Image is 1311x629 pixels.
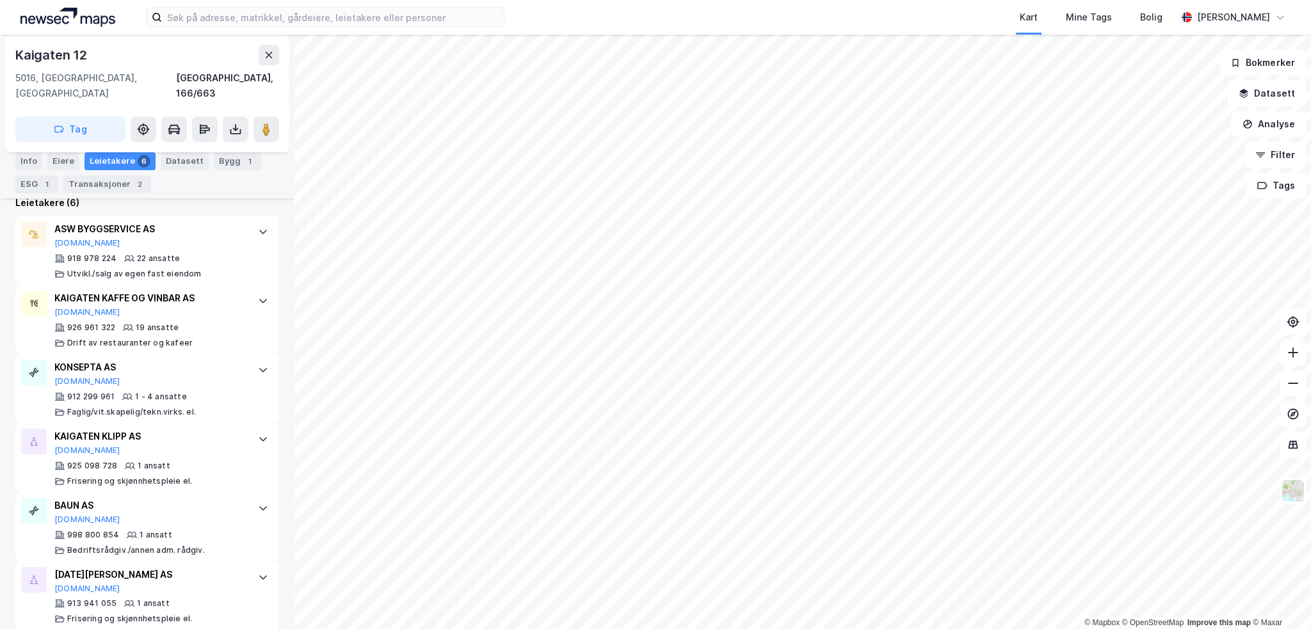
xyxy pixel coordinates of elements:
div: 19 ansatte [136,322,179,333]
div: Info [15,152,42,170]
div: Drift av restauranter og kafeer [67,338,193,348]
div: KAIGATEN KLIPP AS [54,429,245,444]
div: Kaigaten 12 [15,45,90,65]
div: Frisering og skjønnhetspleie el. [67,614,192,624]
div: 912 299 961 [67,392,115,402]
div: 22 ansatte [137,253,180,264]
div: Transaksjoner [63,175,151,193]
button: [DOMAIN_NAME] [54,307,120,317]
img: logo.a4113a55bc3d86da70a041830d287a7e.svg [20,8,115,27]
input: Søk på adresse, matrikkel, gårdeiere, leietakere eller personer [162,8,504,27]
div: Bolig [1140,10,1162,25]
button: [DOMAIN_NAME] [54,584,120,594]
div: 998 800 854 [67,530,119,540]
a: Improve this map [1187,618,1251,627]
button: Datasett [1228,81,1306,106]
button: Tags [1246,173,1306,198]
div: Frisering og skjønnhetspleie el. [67,476,192,486]
button: Bokmerker [1219,50,1306,76]
button: Tag [15,116,125,142]
div: 6 [138,155,150,168]
button: Analyse [1232,111,1306,137]
div: Bedriftsrådgiv./annen adm. rådgiv. [67,545,205,555]
div: 925 098 728 [67,461,117,471]
div: Kart [1020,10,1038,25]
div: 1 [40,178,53,191]
div: BAUN AS [54,498,245,513]
a: OpenStreetMap [1122,618,1184,627]
div: Mine Tags [1066,10,1112,25]
div: 1 - 4 ansatte [135,392,187,402]
div: Bygg [214,152,261,170]
div: Datasett [161,152,209,170]
button: Filter [1244,142,1306,168]
div: 913 941 055 [67,598,117,609]
div: [PERSON_NAME] [1197,10,1270,25]
div: Faglig/vit.skapelig/tekn.virks. el. [67,407,196,417]
div: 926 961 322 [67,322,115,333]
div: [DATE][PERSON_NAME] AS [54,567,245,582]
button: [DOMAIN_NAME] [54,514,120,525]
div: Leietakere (6) [15,195,279,211]
div: Leietakere [84,152,156,170]
div: 1 ansatt [140,530,172,540]
div: 1 ansatt [138,461,170,471]
button: [DOMAIN_NAME] [54,376,120,386]
button: [DOMAIN_NAME] [54,445,120,456]
div: [GEOGRAPHIC_DATA], 166/663 [176,70,279,101]
a: Mapbox [1084,618,1120,627]
div: Utvikl./salg av egen fast eiendom [67,269,202,279]
iframe: Chat Widget [1247,568,1311,629]
div: 5016, [GEOGRAPHIC_DATA], [GEOGRAPHIC_DATA] [15,70,176,101]
div: 1 [243,155,256,168]
div: Eiere [47,152,79,170]
div: ASW BYGGSERVICE AS [54,221,245,237]
div: 918 978 224 [67,253,117,264]
img: Z [1281,479,1305,503]
div: Kontrollprogram for chat [1247,568,1311,629]
div: ESG [15,175,58,193]
button: [DOMAIN_NAME] [54,238,120,248]
div: KONSEPTA AS [54,360,245,375]
div: 1 ansatt [137,598,170,609]
div: KAIGATEN KAFFE OG VINBAR AS [54,291,245,306]
div: 2 [133,178,146,191]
